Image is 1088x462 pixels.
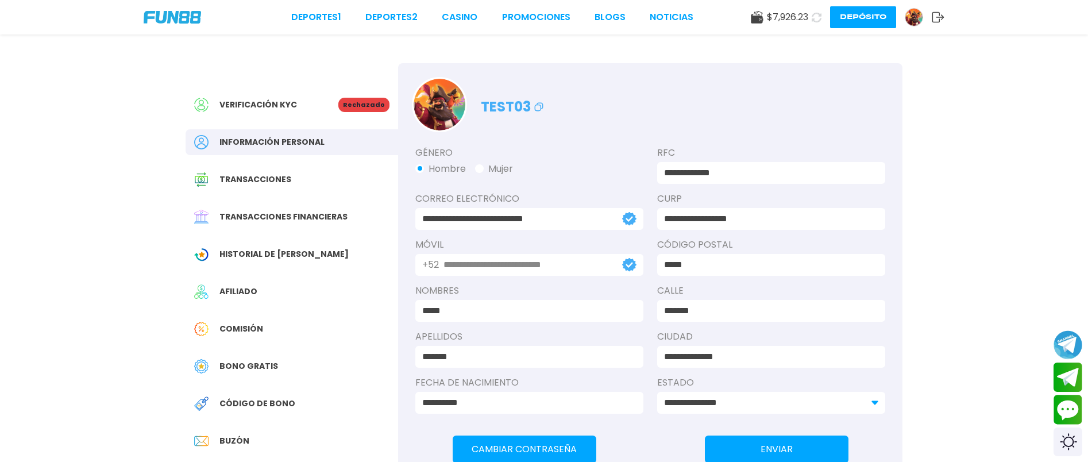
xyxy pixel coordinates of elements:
[1054,428,1082,456] div: Switch theme
[657,146,885,160] label: RFC
[415,162,466,176] button: Hombre
[595,10,626,24] a: BLOGS
[186,316,398,342] a: CommissionComisión
[194,322,209,336] img: Commission
[657,376,885,390] label: Estado
[219,323,263,335] span: Comisión
[657,284,885,298] label: Calle
[767,10,808,24] span: $ 7,926.23
[905,9,923,26] img: Avatar
[1054,363,1082,392] button: Join telegram
[415,376,643,390] label: Fecha de Nacimiento
[442,10,477,24] a: CASINO
[415,238,643,252] label: Móvil
[194,434,209,448] img: Inbox
[830,6,896,28] button: Depósito
[657,330,885,344] label: Ciudad
[422,258,439,272] p: +52
[1054,395,1082,425] button: Contact customer service
[194,135,209,149] img: Personal
[219,286,257,298] span: Afiliado
[194,396,209,411] img: Redeem Bonus
[194,359,209,374] img: Free Bonus
[194,172,209,187] img: Transaction History
[194,247,209,261] img: Wagering Transaction
[219,248,349,260] span: Historial de [PERSON_NAME]
[219,360,278,372] span: Bono Gratis
[657,238,885,252] label: Código Postal
[186,92,398,118] a: Verificación KYCRechazado
[144,11,201,24] img: Company Logo
[415,192,643,206] label: Correo electrónico
[481,91,546,117] p: test03
[415,284,643,298] label: NOMBRES
[502,10,570,24] a: Promociones
[1054,330,1082,360] button: Join telegram channel
[186,129,398,155] a: PersonalInformación personal
[186,241,398,267] a: Wagering TransactionHistorial de [PERSON_NAME]
[657,192,885,206] label: CURP
[365,10,418,24] a: Deportes2
[219,174,291,186] span: Transacciones
[219,435,249,447] span: Buzón
[194,210,209,224] img: Financial Transaction
[186,204,398,230] a: Financial TransactionTransacciones financieras
[338,98,389,112] p: Rechazado
[415,330,643,344] label: APELLIDOS
[219,136,325,148] span: Información personal
[186,353,398,379] a: Free BonusBono Gratis
[415,146,643,160] label: Género
[219,211,348,223] span: Transacciones financieras
[219,398,295,410] span: Código de bono
[905,8,932,26] a: Avatar
[186,428,398,454] a: InboxBuzón
[414,79,465,130] img: Avatar
[186,279,398,305] a: AffiliateAfiliado
[194,284,209,299] img: Affiliate
[219,99,297,111] span: Verificación KYC
[186,391,398,417] a: Redeem BonusCódigo de bono
[291,10,341,24] a: Deportes1
[650,10,693,24] a: NOTICIAS
[475,162,513,176] button: Mujer
[186,167,398,192] a: Transaction HistoryTransacciones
